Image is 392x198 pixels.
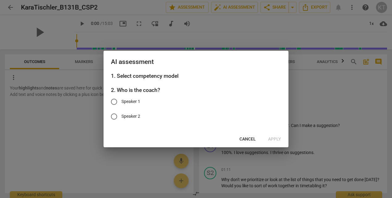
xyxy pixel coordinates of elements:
button: Cancel [235,134,261,145]
span: Speaker 1 [121,98,140,105]
h3: 1. Select competency model [111,72,281,80]
span: Speaker 2 [121,113,140,120]
h3: 2. Who is the coach? [111,86,281,94]
span: Cancel [239,136,256,142]
h2: AI assessment [111,58,281,66]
